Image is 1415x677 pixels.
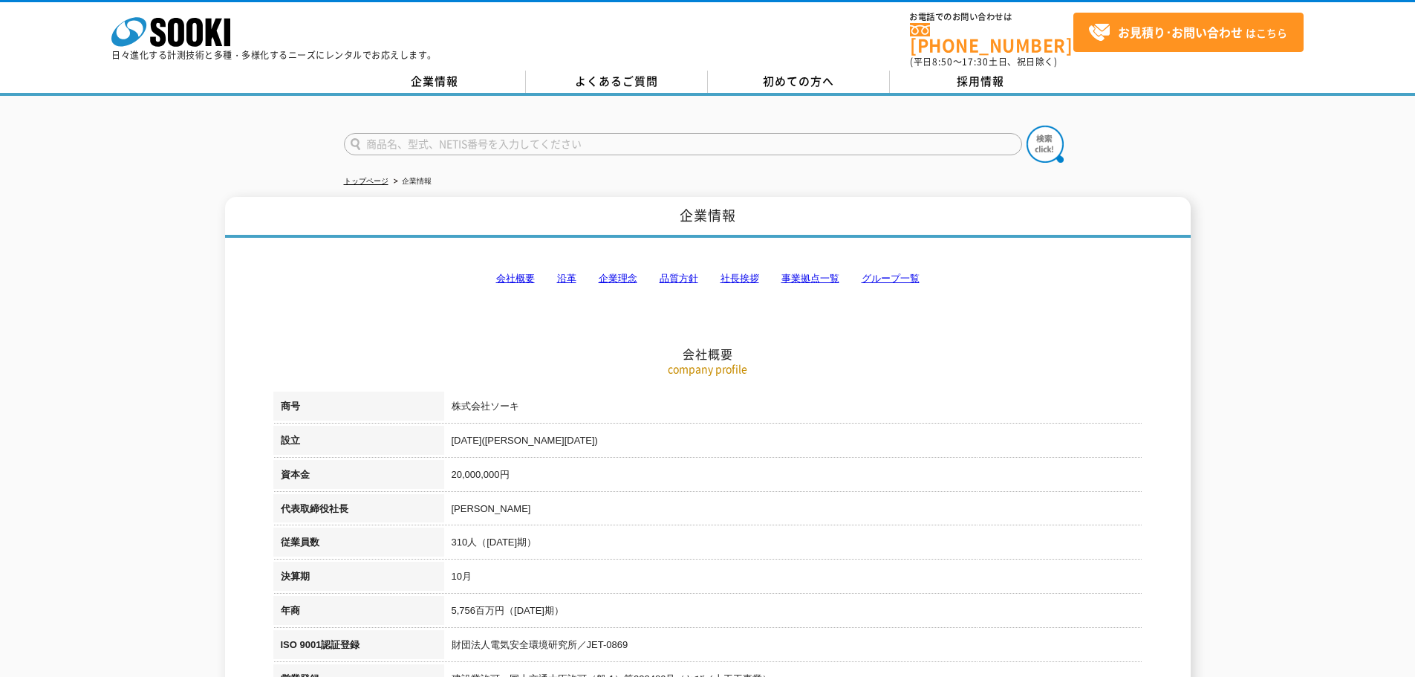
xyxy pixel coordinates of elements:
td: 財団法人電気安全環境研究所／JET-0869 [444,630,1142,664]
a: 沿革 [557,273,576,284]
td: [PERSON_NAME] [444,494,1142,528]
span: 8:50 [932,55,953,68]
a: 社長挨拶 [720,273,759,284]
td: 5,756百万円（[DATE]期） [444,596,1142,630]
strong: お見積り･お問い合わせ [1118,23,1243,41]
h1: 企業情報 [225,197,1191,238]
a: 初めての方へ [708,71,890,93]
a: [PHONE_NUMBER] [910,23,1073,54]
span: 初めての方へ [763,73,834,89]
a: グループ一覧 [862,273,920,284]
a: 採用情報 [890,71,1072,93]
td: 20,000,000円 [444,460,1142,494]
th: 資本金 [273,460,444,494]
th: 設立 [273,426,444,460]
p: company profile [273,361,1142,377]
a: 企業情報 [344,71,526,93]
span: 17:30 [962,55,989,68]
td: [DATE]([PERSON_NAME][DATE]) [444,426,1142,460]
img: btn_search.png [1027,126,1064,163]
td: 310人（[DATE]期） [444,528,1142,562]
a: トップページ [344,177,388,185]
a: 企業理念 [599,273,637,284]
p: 日々進化する計測技術と多種・多様化するニーズにレンタルでお応えします。 [111,51,437,59]
span: (平日 ～ 土日、祝日除く) [910,55,1057,68]
a: 品質方針 [660,273,698,284]
a: 事業拠点一覧 [781,273,839,284]
th: 決算期 [273,562,444,596]
a: よくあるご質問 [526,71,708,93]
a: 会社概要 [496,273,535,284]
input: 商品名、型式、NETIS番号を入力してください [344,133,1022,155]
td: 10月 [444,562,1142,596]
th: 代表取締役社長 [273,494,444,528]
h2: 会社概要 [273,198,1142,362]
th: 商号 [273,392,444,426]
th: ISO 9001認証登録 [273,630,444,664]
span: はこちら [1088,22,1287,44]
li: 企業情報 [391,174,432,190]
a: お見積り･お問い合わせはこちら [1073,13,1304,52]
span: お電話でのお問い合わせは [910,13,1073,22]
th: 従業員数 [273,528,444,562]
th: 年商 [273,596,444,630]
td: 株式会社ソーキ [444,392,1142,426]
